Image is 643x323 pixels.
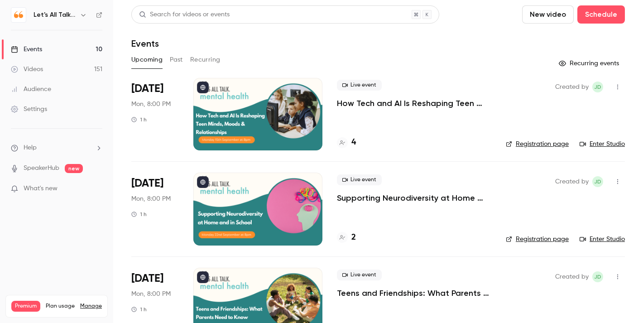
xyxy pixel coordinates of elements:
span: Created by [555,271,589,282]
li: help-dropdown-opener [11,143,102,153]
button: New video [522,5,574,24]
span: Plan usage [46,303,75,310]
span: Mon, 8:00 PM [131,289,171,299]
div: Settings [11,105,47,114]
a: Registration page [506,140,569,149]
span: new [65,164,83,173]
span: Help [24,143,37,153]
a: Manage [80,303,102,310]
span: JD [594,176,601,187]
span: Premium [11,301,40,312]
div: 1 h [131,306,147,313]
span: JD [594,271,601,282]
span: Live event [337,174,382,185]
span: [DATE] [131,176,163,191]
a: Registration page [506,235,569,244]
a: Enter Studio [580,140,625,149]
div: 1 h [131,211,147,218]
button: Recurring events [555,56,625,71]
div: Sep 22 Mon, 8:00 PM (Europe/London) [131,173,179,245]
a: How Tech and AI Is Reshaping Teen Minds, Moods & Relationships [337,98,491,109]
button: Upcoming [131,53,163,67]
div: Videos [11,65,43,74]
a: Teens and Friendships: What Parents Need to Know [337,288,491,299]
div: Sep 15 Mon, 8:00 PM (Europe/London) [131,78,179,150]
h6: Let's All Talk Mental Health [34,10,76,19]
span: Jenni Dunn [592,176,603,187]
h4: 4 [351,136,356,149]
span: Live event [337,80,382,91]
a: 4 [337,136,356,149]
a: Enter Studio [580,235,625,244]
button: Recurring [190,53,221,67]
span: Jenni Dunn [592,271,603,282]
span: What's new [24,184,58,193]
img: Let's All Talk Mental Health [11,8,26,22]
span: Live event [337,270,382,280]
span: [DATE] [131,82,163,96]
div: 1 h [131,116,147,123]
div: Audience [11,85,51,94]
span: Created by [555,82,589,92]
span: Jenni Dunn [592,82,603,92]
a: SpeakerHub [24,164,59,173]
h1: Events [131,38,159,49]
button: Past [170,53,183,67]
a: Supporting Neurodiversity at Home and in School [337,193,491,203]
div: Search for videos or events [139,10,230,19]
div: Events [11,45,42,54]
h4: 2 [351,231,356,244]
span: JD [594,82,601,92]
span: Created by [555,176,589,187]
a: 2 [337,231,356,244]
span: Mon, 8:00 PM [131,194,171,203]
span: [DATE] [131,271,163,286]
span: Mon, 8:00 PM [131,100,171,109]
button: Schedule [577,5,625,24]
iframe: Noticeable Trigger [91,185,102,193]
